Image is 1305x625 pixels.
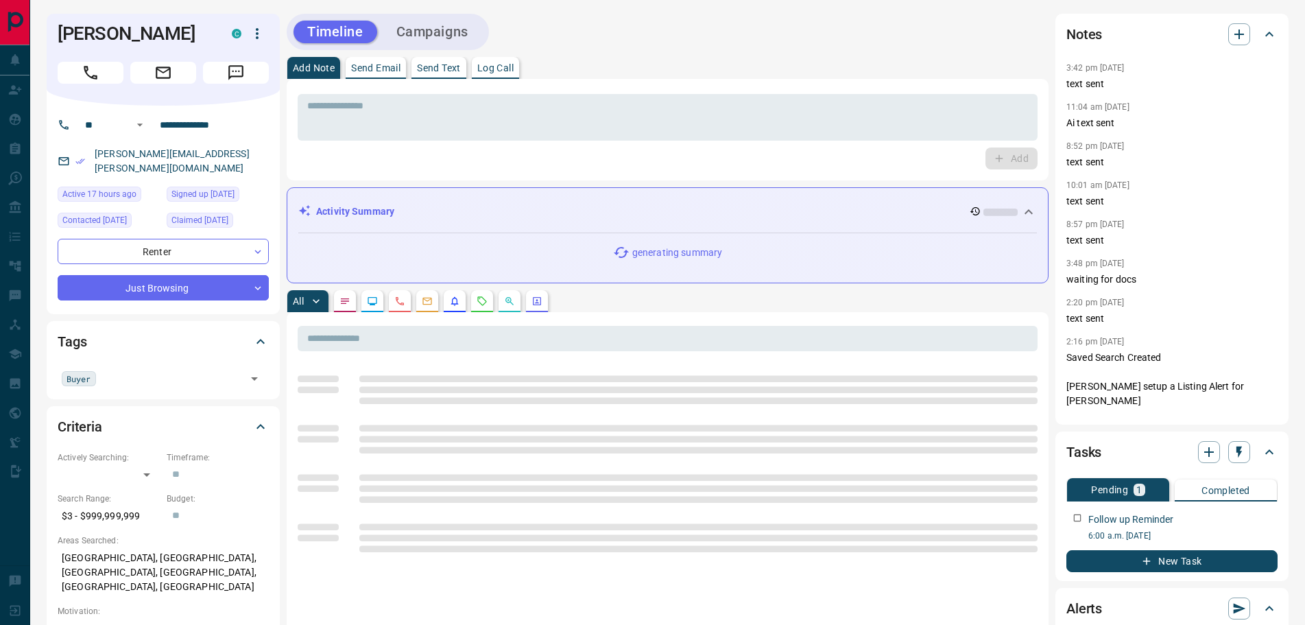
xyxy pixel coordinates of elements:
[58,62,123,84] span: Call
[58,23,211,45] h1: [PERSON_NAME]
[167,451,269,464] p: Timeframe:
[477,296,488,307] svg: Requests
[1066,259,1125,268] p: 3:48 pm [DATE]
[1066,298,1125,307] p: 2:20 pm [DATE]
[316,204,394,219] p: Activity Summary
[1066,272,1278,287] p: waiting for docs
[1066,141,1125,151] p: 8:52 pm [DATE]
[1088,512,1173,527] p: Follow up Reminder
[232,29,241,38] div: condos.ca
[449,296,460,307] svg: Listing Alerts
[58,505,160,528] p: $3 - $999,999,999
[417,63,461,73] p: Send Text
[75,156,85,166] svg: Email Verified
[1088,530,1278,542] p: 6:00 a.m. [DATE]
[422,296,433,307] svg: Emails
[1066,116,1278,130] p: Ai text sent
[1066,220,1125,229] p: 8:57 pm [DATE]
[58,331,86,353] h2: Tags
[167,213,269,232] div: Sat Jun 10 2023
[351,63,400,73] p: Send Email
[130,62,196,84] span: Email
[1066,598,1102,620] h2: Alerts
[203,62,269,84] span: Message
[95,148,250,174] a: [PERSON_NAME][EMAIL_ADDRESS][PERSON_NAME][DOMAIN_NAME]
[632,246,722,260] p: generating summary
[1066,592,1278,625] div: Alerts
[58,410,269,443] div: Criteria
[383,21,482,43] button: Campaigns
[1066,194,1278,209] p: text sent
[504,296,515,307] svg: Opportunities
[477,63,514,73] p: Log Call
[167,493,269,505] p: Budget:
[62,213,127,227] span: Contacted [DATE]
[67,372,91,386] span: Buyer
[245,369,264,388] button: Open
[1066,180,1129,190] p: 10:01 am [DATE]
[293,296,304,306] p: All
[1066,550,1278,572] button: New Task
[58,547,269,598] p: [GEOGRAPHIC_DATA], [GEOGRAPHIC_DATA], [GEOGRAPHIC_DATA], [GEOGRAPHIC_DATA], [GEOGRAPHIC_DATA], [G...
[293,63,335,73] p: Add Note
[1066,441,1101,463] h2: Tasks
[294,21,377,43] button: Timeline
[367,296,378,307] svg: Lead Browsing Activity
[1066,77,1278,91] p: text sent
[171,213,228,227] span: Claimed [DATE]
[58,451,160,464] p: Actively Searching:
[1091,485,1128,495] p: Pending
[1066,233,1278,248] p: text sent
[1066,63,1125,73] p: 3:42 pm [DATE]
[1066,155,1278,169] p: text sent
[167,187,269,206] div: Tue Apr 13 2021
[394,296,405,307] svg: Calls
[1066,351,1278,466] p: Saved Search Created [PERSON_NAME] setup a Listing Alert for [PERSON_NAME] 1+1 or 2 Beds for [PER...
[58,239,269,264] div: Renter
[62,187,136,201] span: Active 17 hours ago
[1066,311,1278,326] p: text sent
[58,275,269,300] div: Just Browsing
[58,605,269,617] p: Motivation:
[1201,486,1250,495] p: Completed
[58,493,160,505] p: Search Range:
[58,325,269,358] div: Tags
[1066,23,1102,45] h2: Notes
[1066,337,1125,346] p: 2:16 pm [DATE]
[1066,18,1278,51] div: Notes
[58,187,160,206] div: Sat Oct 11 2025
[58,534,269,547] p: Areas Searched:
[58,416,102,438] h2: Criteria
[531,296,542,307] svg: Agent Actions
[171,187,235,201] span: Signed up [DATE]
[339,296,350,307] svg: Notes
[298,199,1037,224] div: Activity Summary
[1066,102,1129,112] p: 11:04 am [DATE]
[132,117,148,133] button: Open
[58,213,160,232] div: Tue Sep 23 2025
[1136,485,1142,495] p: 1
[1066,436,1278,469] div: Tasks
